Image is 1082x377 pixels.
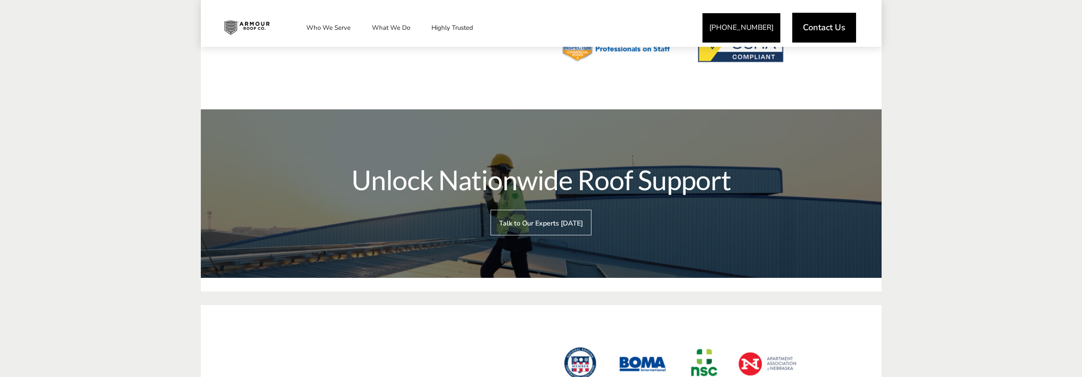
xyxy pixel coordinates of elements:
[217,17,276,38] img: Industrial and Commercial Roofing Company | Armour Roof Co.
[423,17,482,38] a: Highly Trusted
[286,164,797,197] span: Unlock Nationwide Roof Support
[499,219,583,227] span: Talk to Our Experts [DATE]
[298,17,359,38] a: Who We Serve
[363,17,419,38] a: What We Do
[702,13,780,43] a: [PHONE_NUMBER]
[491,210,591,235] a: Talk to Our Experts [DATE]
[792,13,856,43] a: Contact Us
[803,23,845,32] span: Contact Us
